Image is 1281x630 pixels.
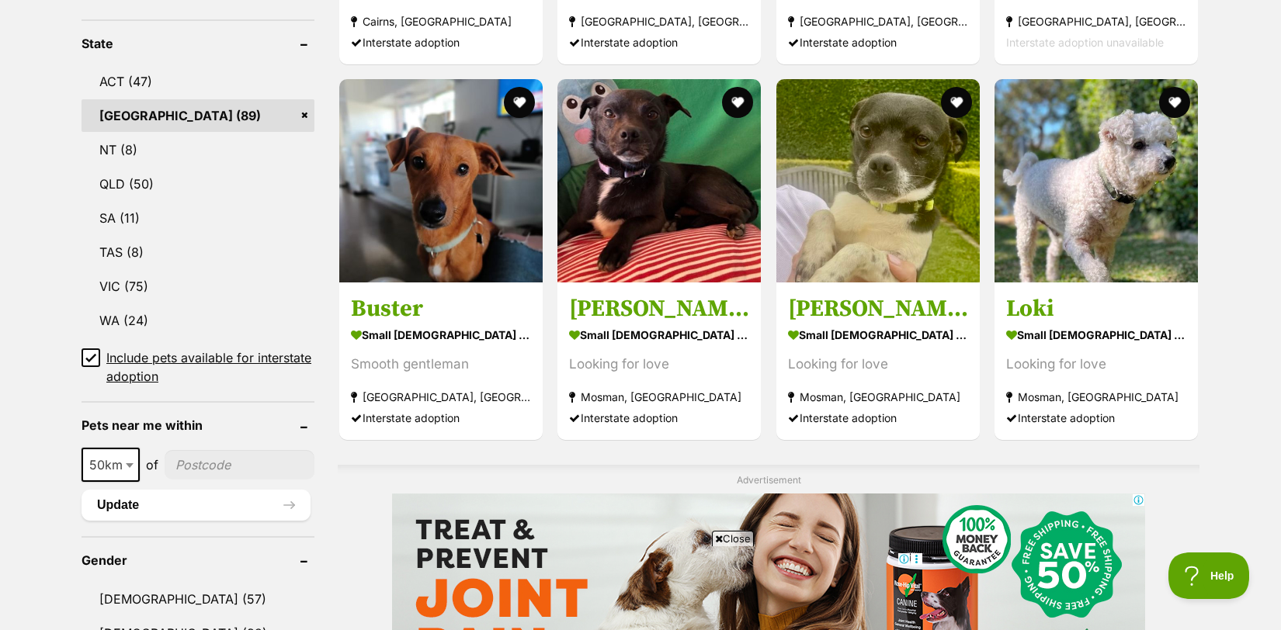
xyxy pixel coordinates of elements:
a: NT (8) [82,133,314,166]
button: favourite [1159,87,1190,118]
img: Loki - Bichon Frise Dog [995,79,1198,282]
header: Pets near me within [82,418,314,432]
h3: [PERSON_NAME] [788,294,968,324]
img: Marco - Mixed breed Dog [776,79,980,282]
span: Interstate adoption unavailable [1006,36,1164,49]
div: Interstate adoption [788,32,968,53]
strong: [GEOGRAPHIC_DATA], [GEOGRAPHIC_DATA] [351,386,531,407]
span: 50km [83,454,138,476]
div: Looking for love [788,354,968,375]
a: QLD (50) [82,168,314,200]
span: of [146,455,158,474]
a: [PERSON_NAME] small [DEMOGRAPHIC_DATA] Dog Looking for love Mosman, [GEOGRAPHIC_DATA] Interstate ... [557,282,761,440]
div: Interstate adoption [569,32,749,53]
div: Interstate adoption [351,407,531,428]
iframe: Advertisement [358,552,923,622]
img: Hugo - Mixed breed Dog [557,79,761,282]
a: SA (11) [82,202,314,234]
strong: [GEOGRAPHIC_DATA], [GEOGRAPHIC_DATA] [788,11,968,32]
strong: small [DEMOGRAPHIC_DATA] Dog [569,324,749,346]
a: VIC (75) [82,270,314,303]
div: Interstate adoption [569,407,749,428]
h3: [PERSON_NAME] [569,294,749,324]
a: WA (24) [82,304,314,337]
div: Interstate adoption [351,32,531,53]
button: favourite [941,87,972,118]
a: [GEOGRAPHIC_DATA] (89) [82,99,314,132]
img: Buster - Dachshund Dog [339,79,543,282]
button: Update [82,490,311,521]
button: favourite [723,87,754,118]
strong: [GEOGRAPHIC_DATA], [GEOGRAPHIC_DATA] [1006,11,1186,32]
strong: small [DEMOGRAPHIC_DATA] Dog [351,324,531,346]
a: [PERSON_NAME] small [DEMOGRAPHIC_DATA] Dog Looking for love Mosman, [GEOGRAPHIC_DATA] Interstate ... [776,282,980,440]
strong: Mosman, [GEOGRAPHIC_DATA] [569,386,749,407]
a: Buster small [DEMOGRAPHIC_DATA] Dog Smooth gentleman [GEOGRAPHIC_DATA], [GEOGRAPHIC_DATA] Interst... [339,282,543,440]
a: [DEMOGRAPHIC_DATA] (57) [82,583,314,615]
div: Interstate adoption [1006,407,1186,428]
a: Loki small [DEMOGRAPHIC_DATA] Dog Looking for love Mosman, [GEOGRAPHIC_DATA] Interstate adoption [995,282,1198,440]
strong: small [DEMOGRAPHIC_DATA] Dog [788,324,968,346]
strong: Mosman, [GEOGRAPHIC_DATA] [788,386,968,407]
iframe: Help Scout Beacon - Open [1168,552,1250,599]
a: TAS (8) [82,236,314,268]
a: Include pets available for interstate adoption [82,348,314,386]
div: Interstate adoption [788,407,968,428]
span: Include pets available for interstate adoption [106,348,314,386]
h3: Loki [1006,294,1186,324]
a: ACT (47) [82,65,314,98]
span: Close [712,531,754,546]
header: State [82,36,314,50]
input: postcode [165,450,314,479]
div: Looking for love [569,354,749,375]
h3: Buster [351,294,531,324]
button: favourite [504,87,535,118]
header: Gender [82,553,314,567]
strong: small [DEMOGRAPHIC_DATA] Dog [1006,324,1186,346]
strong: Mosman, [GEOGRAPHIC_DATA] [1006,386,1186,407]
div: Smooth gentleman [351,354,531,375]
div: Looking for love [1006,354,1186,375]
strong: Cairns, [GEOGRAPHIC_DATA] [351,11,531,32]
span: 50km [82,448,140,482]
strong: [GEOGRAPHIC_DATA], [GEOGRAPHIC_DATA] [569,11,749,32]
